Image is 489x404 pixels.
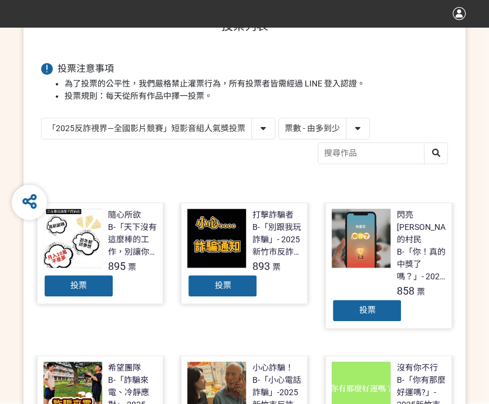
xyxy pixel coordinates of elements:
span: 投票 [359,305,375,315]
div: 沒有你不行 [396,362,437,374]
a: 閃亮[PERSON_NAME]的村民B-「你！真的中獎了嗎？」- 2025新竹市反詐視界影片徵件858票投票 [325,202,452,329]
span: 投票注意事項 [58,63,114,74]
div: 閃亮[PERSON_NAME]的村民 [396,209,459,246]
li: 為了投票的公平性，我們嚴格禁止灌票行為，所有投票者皆需經過 LINE 登入認證。 [65,78,448,90]
div: B-「你！真的中獎了嗎？」- 2025新竹市反詐視界影片徵件 [396,246,446,283]
a: 隨心所欲B-「天下沒有這麼棒的工作，別讓你的求職夢變成惡夢！」- 2025新竹市反詐視界影片徵件895票投票 [37,202,164,304]
span: 投票 [70,281,87,290]
div: B-「天下沒有這麼棒的工作，別讓你的求職夢變成惡夢！」- 2025新竹市反詐視界影片徵件 [108,221,157,258]
div: 小心詐騙！ [252,362,293,374]
div: 打擊詐騙者 [252,209,293,221]
span: 票 [128,262,136,272]
span: 票 [416,287,424,296]
span: 票 [272,262,280,272]
a: 打擊詐騙者B-「別跟我玩詐騙」- 2025新竹市反詐視界影片徵件893票投票 [181,202,308,304]
span: 858 [396,285,414,297]
span: 投票 [214,281,231,290]
input: 搜尋作品 [318,143,447,163]
li: 投票規則：每天從所有作品中擇一投票。 [65,90,448,102]
div: 希望團隊 [108,362,141,374]
span: 893 [252,260,269,272]
div: B-「別跟我玩詐騙」- 2025新竹市反詐視界影片徵件 [252,221,301,258]
div: 隨心所欲 [108,209,141,221]
span: 895 [108,260,126,272]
